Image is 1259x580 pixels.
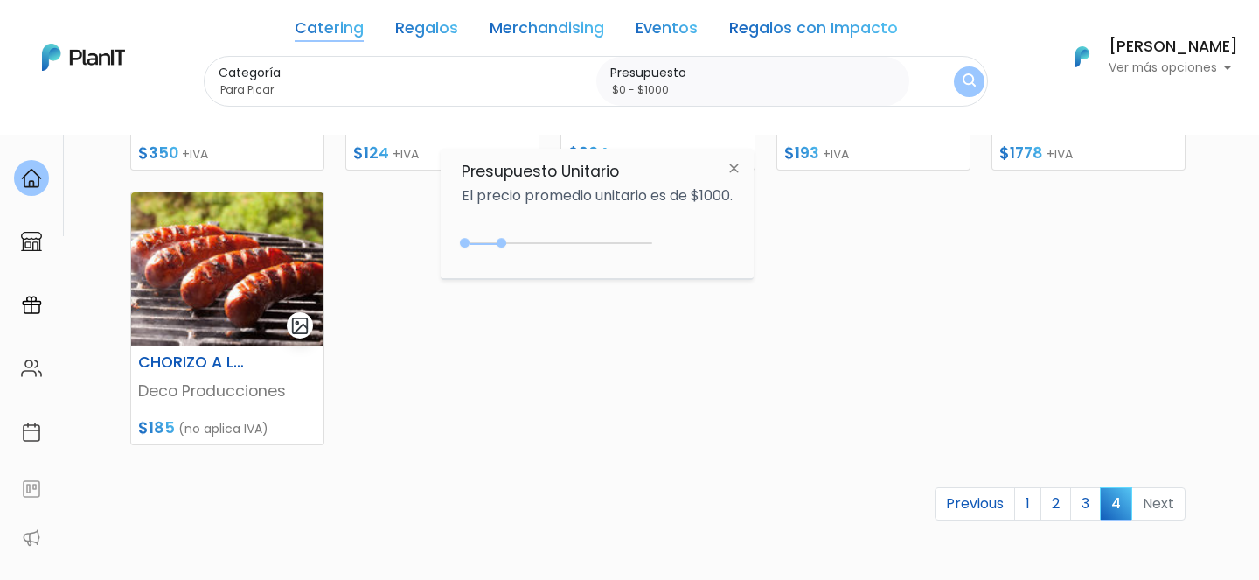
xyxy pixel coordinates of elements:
a: gallery-light CHORIZO A LA PARRILLA Deco Producciones $185 (no aplica IVA) [130,192,324,445]
img: thumb_e83bde_763196fa2a2d45b0987b69fd3f96ae42_mv2.jpeg [131,192,323,346]
span: +IVA [393,145,419,163]
div: ¿Necesitás ayuda? [90,17,252,51]
img: gallery-light [290,316,310,336]
span: +IVA [823,145,849,163]
span: $124 [353,143,389,164]
span: $1778 [999,143,1043,164]
a: Eventos [636,21,698,42]
img: marketplace-4ceaa7011d94191e9ded77b95e3339b90024bf715f7c57f8cf31f2d8c509eaba.svg [21,231,42,252]
label: Categoría [219,64,589,82]
span: +IVA [1047,145,1073,163]
a: 1 [1014,487,1041,521]
img: feedback-78b5a0c8f98aac82b08bfc38622c3050aee476f2c9584af64705fc4e61158814.svg [21,479,42,500]
span: $185 [138,417,175,438]
a: 3 [1070,487,1101,521]
h6: Presupuesto Unitario [462,163,733,181]
img: calendar-87d922413cdce8b2cf7b7f5f62616a5cf9e4887200fb71536465627b3292af00.svg [21,422,42,443]
h6: [PERSON_NAME] [1109,39,1238,55]
span: +IVA [612,145,638,163]
img: PlanIt Logo [1063,38,1102,76]
a: 2 [1040,487,1071,521]
a: Regalos [395,21,458,42]
a: Catering [295,21,364,42]
span: $193 [784,143,819,164]
span: $204 [568,143,609,164]
h6: CHORIZO A LA PARRILLA [128,353,261,372]
img: search_button-432b6d5273f82d61273b3651a40e1bd1b912527efae98b1b7a1b2c0702e16a8d.svg [963,73,976,90]
p: Deco Producciones [138,380,316,402]
img: PlanIt Logo [42,44,125,71]
button: PlanIt Logo [PERSON_NAME] Ver más opciones [1053,34,1238,80]
p: El precio promedio unitario es de $1000. [462,189,733,203]
a: Merchandising [490,21,604,42]
img: close-6986928ebcb1d6c9903e3b54e860dbc4d054630f23adef3a32610726dff6a82b.svg [718,152,750,184]
span: 4 [1100,487,1132,520]
span: $350 [138,143,178,164]
span: (no aplica IVA) [178,420,268,437]
img: campaigns-02234683943229c281be62815700db0a1741e53638e28bf9629b52c665b00959.svg [21,295,42,316]
label: Presupuesto [610,64,902,82]
p: Ver más opciones [1109,62,1238,74]
img: home-e721727adea9d79c4d83392d1f703f7f8bce08238fde08b1acbfd93340b81755.svg [21,168,42,189]
span: +IVA [182,145,208,163]
img: partners-52edf745621dab592f3b2c58e3bca9d71375a7ef29c3b500c9f145b62cc070d4.svg [21,528,42,549]
img: people-662611757002400ad9ed0e3c099ab2801c6687ba6c219adb57efc949bc21e19d.svg [21,358,42,379]
a: Previous [935,487,1015,521]
a: Regalos con Impacto [729,21,898,42]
